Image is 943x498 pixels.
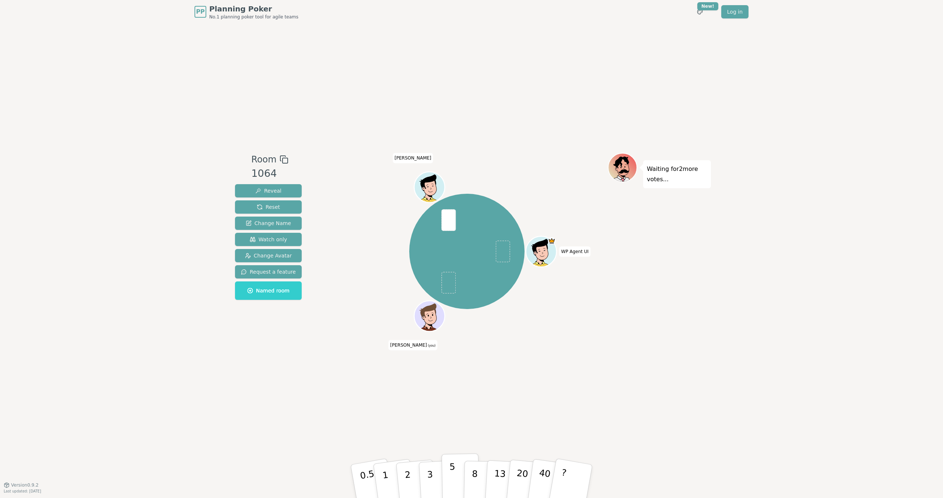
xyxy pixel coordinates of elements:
span: Last updated: [DATE] [4,489,41,493]
span: WP Agent UI is the host [548,237,556,245]
button: Change Avatar [235,249,302,262]
button: Named room [235,281,302,300]
span: No.1 planning poker tool for agile teams [209,14,298,20]
span: (you) [427,344,436,347]
span: Reveal [255,187,281,194]
button: Watch only [235,233,302,246]
span: Watch only [250,236,287,243]
span: Change Avatar [245,252,292,259]
button: Reveal [235,184,302,197]
button: Request a feature [235,265,302,278]
a: Log in [721,5,749,18]
button: Change Name [235,217,302,230]
span: Named room [247,287,290,294]
span: Room [251,153,276,166]
span: Click to change your name [393,153,433,163]
div: 1064 [251,166,288,181]
div: New! [697,2,718,10]
span: Click to change your name [559,246,590,257]
span: Planning Poker [209,4,298,14]
span: Version 0.9.2 [11,482,39,488]
span: Click to change your name [388,340,437,350]
button: New! [693,5,707,18]
a: PPPlanning PokerNo.1 planning poker tool for agile teams [194,4,298,20]
span: Request a feature [241,268,296,276]
span: PP [196,7,204,16]
button: Click to change your avatar [415,302,444,330]
button: Reset [235,200,302,214]
span: Reset [257,203,280,211]
span: Change Name [246,220,291,227]
button: Version0.9.2 [4,482,39,488]
p: Waiting for 2 more votes... [647,164,707,185]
